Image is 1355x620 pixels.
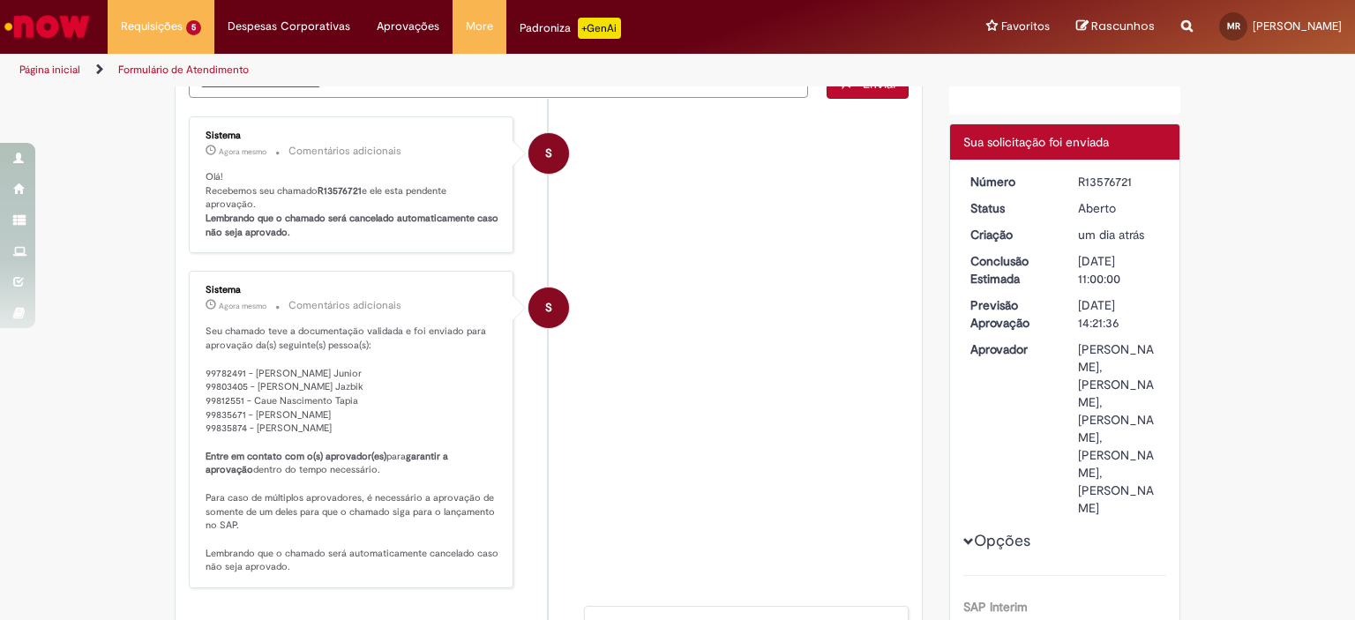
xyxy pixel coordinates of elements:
span: Aprovações [377,18,439,35]
div: Aberto [1078,199,1160,217]
span: S [545,287,552,329]
time: 30/09/2025 13:21:47 [219,146,266,157]
time: 29/09/2025 12:57:36 [1078,227,1144,243]
div: Padroniza [520,18,621,39]
b: garantir a aprovação [206,450,451,477]
div: System [528,133,569,174]
img: ServiceNow [2,9,93,44]
dt: Aprovador [957,340,1066,358]
ul: Trilhas de página [13,54,890,86]
div: Sistema [206,285,499,295]
span: Agora mesmo [219,146,266,157]
div: System [528,288,569,328]
div: [PERSON_NAME], [PERSON_NAME], [PERSON_NAME], [PERSON_NAME], [PERSON_NAME] [1078,340,1160,517]
b: SAP Interim [963,599,1028,615]
a: Formulário de Atendimento [118,63,249,77]
span: 5 [186,20,201,35]
span: Requisições [121,18,183,35]
span: Sua solicitação foi enviada [963,134,1109,150]
div: 29/09/2025 12:57:36 [1078,226,1160,243]
dt: Status [957,199,1066,217]
dt: Criação [957,226,1066,243]
span: um dia atrás [1078,227,1144,243]
span: Favoritos [1001,18,1050,35]
div: Sistema [206,131,499,141]
div: [DATE] 11:00:00 [1078,252,1160,288]
p: Seu chamado teve a documentação validada e foi enviado para aprovação da(s) seguinte(s) pessoa(s)... [206,325,499,574]
small: Comentários adicionais [288,144,401,159]
b: Lembrando que o chamado será cancelado automaticamente caso não seja aprovado. [206,212,501,239]
div: [DATE] 14:21:36 [1078,296,1160,332]
dt: Previsão Aprovação [957,296,1066,332]
dt: Conclusão Estimada [957,252,1066,288]
span: More [466,18,493,35]
a: Rascunhos [1076,19,1155,35]
b: R13576721 [318,184,362,198]
b: Entre em contato com o(s) aprovador(es) [206,450,386,463]
span: Rascunhos [1091,18,1155,34]
div: R13576721 [1078,173,1160,190]
span: S [545,132,552,175]
span: [PERSON_NAME] [1253,19,1342,34]
small: exibindo [1011,73,1052,87]
p: +GenAi [578,18,621,39]
time: 30/09/2025 13:21:38 [219,301,266,311]
a: Página inicial [19,63,80,77]
span: Despesas Corporativas [228,18,350,35]
small: Comentários adicionais [288,298,401,313]
span: MR [1227,20,1240,32]
p: Olá! Recebemos seu chamado e ele esta pendente aprovação. [206,170,499,240]
span: Agora mesmo [219,301,266,311]
dt: Número [957,173,1066,190]
span: Enviar [863,76,897,92]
